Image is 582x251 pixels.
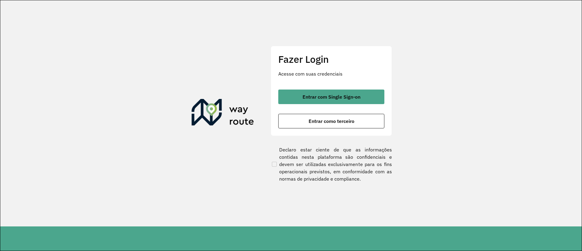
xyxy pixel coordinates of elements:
span: Entrar com Single Sign-on [303,94,360,99]
img: Roteirizador AmbevTech [192,99,254,128]
button: button [278,114,384,128]
p: Acesse com suas credenciais [278,70,384,77]
h2: Fazer Login [278,53,384,65]
label: Declaro estar ciente de que as informações contidas nesta plataforma são confidenciais e devem se... [271,146,392,182]
span: Entrar como terceiro [309,119,354,124]
button: button [278,90,384,104]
